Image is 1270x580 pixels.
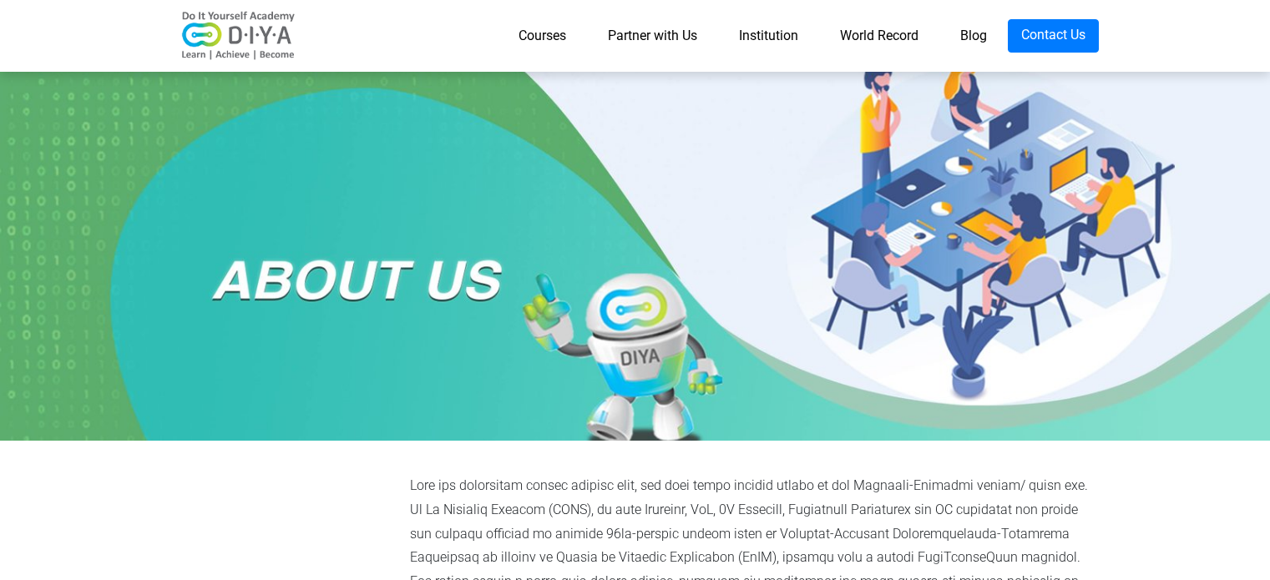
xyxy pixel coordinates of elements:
[498,19,587,53] a: Courses
[1008,19,1099,53] a: Contact Us
[718,19,819,53] a: Institution
[172,11,306,61] img: logo-v2.png
[939,19,1008,53] a: Blog
[819,19,939,53] a: World Record
[587,19,718,53] a: Partner with Us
